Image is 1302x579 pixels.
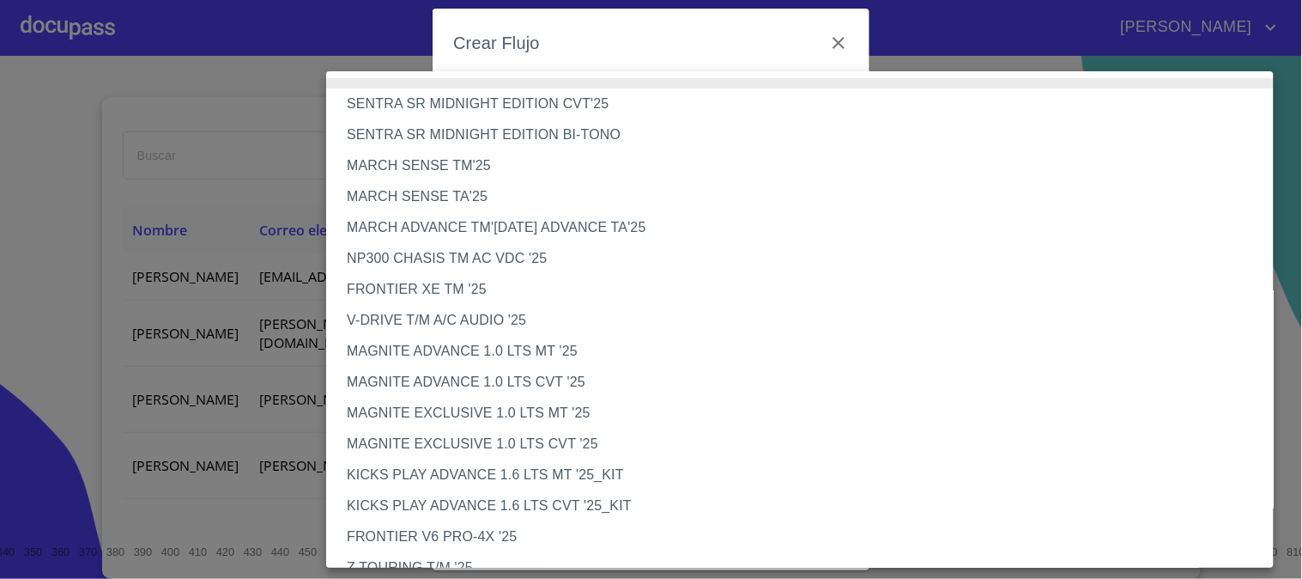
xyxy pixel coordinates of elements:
[326,243,1288,274] li: NP300 CHASIS TM AC VDC '25
[326,367,1288,398] li: MAGNITE ADVANCE 1.0 LTS CVT '25
[326,305,1288,336] li: V-DRIVE T/M A/C AUDIO '25
[326,521,1288,552] li: FRONTIER V6 PRO-4X '25
[326,429,1288,460] li: MAGNITE EXCLUSIVE 1.0 LTS CVT '25
[326,336,1288,367] li: MAGNITE ADVANCE 1.0 LTS MT '25
[326,398,1288,429] li: MAGNITE EXCLUSIVE 1.0 LTS MT '25
[326,212,1288,243] li: MARCH ADVANCE TM'[DATE] ADVANCE TA'25
[326,274,1288,305] li: FRONTIER XE TM '25
[326,460,1288,491] li: KICKS PLAY ADVANCE 1.6 LTS MT '25_KIT
[326,119,1288,150] li: SENTRA SR MIDNIGHT EDITION BI-TONO
[326,88,1288,119] li: SENTRA SR MIDNIGHT EDITION CVT'25
[326,150,1288,181] li: MARCH SENSE TM'25
[326,491,1288,521] li: KICKS PLAY ADVANCE 1.6 LTS CVT '25_KIT
[326,181,1288,212] li: MARCH SENSE TA'25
